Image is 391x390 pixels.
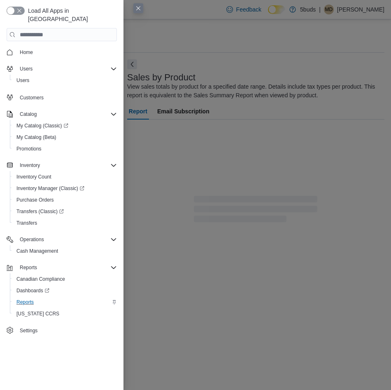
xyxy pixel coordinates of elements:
[13,144,45,154] a: Promotions
[13,309,117,319] span: Washington CCRS
[13,274,68,284] a: Canadian Compliance
[16,299,34,305] span: Reports
[13,183,88,193] a: Inventory Manager (Classic)
[10,194,120,206] button: Purchase Orders
[10,308,120,320] button: [US_STATE] CCRS
[10,171,120,183] button: Inventory Count
[10,206,120,217] a: Transfers (Classic)
[10,296,120,308] button: Reports
[16,109,117,119] span: Catalog
[3,63,120,75] button: Users
[13,218,40,228] a: Transfers
[10,75,120,86] button: Users
[16,109,40,119] button: Catalog
[16,64,36,74] button: Users
[20,162,40,169] span: Inventory
[16,185,84,192] span: Inventory Manager (Classic)
[13,207,67,216] a: Transfers (Classic)
[16,174,51,180] span: Inventory Count
[13,132,60,142] a: My Catalog (Beta)
[10,183,120,194] a: Inventory Manager (Classic)
[13,172,117,182] span: Inventory Count
[13,132,117,142] span: My Catalog (Beta)
[20,66,33,72] span: Users
[16,208,64,215] span: Transfers (Classic)
[16,47,36,57] a: Home
[3,91,120,103] button: Customers
[3,46,120,58] button: Home
[16,235,47,244] button: Operations
[16,92,117,102] span: Customers
[13,183,117,193] span: Inventory Manager (Classic)
[13,286,53,296] a: Dashboards
[10,143,120,155] button: Promotions
[133,3,143,13] button: Close this dialog
[16,235,117,244] span: Operations
[10,120,120,132] a: My Catalog (Classic)
[13,121,117,131] span: My Catalog (Classic)
[16,64,117,74] span: Users
[13,75,33,85] a: Users
[20,236,44,243] span: Operations
[13,195,117,205] span: Purchase Orders
[16,160,43,170] button: Inventory
[16,263,117,273] span: Reports
[3,234,120,245] button: Operations
[16,47,117,57] span: Home
[20,94,44,101] span: Customers
[3,108,120,120] button: Catalog
[20,264,37,271] span: Reports
[13,121,72,131] a: My Catalog (Classic)
[13,297,117,307] span: Reports
[13,218,117,228] span: Transfers
[13,246,117,256] span: Cash Management
[16,77,29,84] span: Users
[16,93,47,103] a: Customers
[16,276,65,282] span: Canadian Compliance
[3,262,120,273] button: Reports
[16,134,56,141] span: My Catalog (Beta)
[20,49,33,56] span: Home
[16,326,41,336] a: Settings
[16,263,40,273] button: Reports
[13,207,117,216] span: Transfers (Classic)
[13,195,57,205] a: Purchase Orders
[16,197,54,203] span: Purchase Orders
[13,172,55,182] a: Inventory Count
[16,248,58,254] span: Cash Management
[13,274,117,284] span: Canadian Compliance
[13,286,117,296] span: Dashboards
[10,285,120,296] a: Dashboards
[13,246,61,256] a: Cash Management
[7,43,117,338] nav: Complex example
[25,7,117,23] span: Load All Apps in [GEOGRAPHIC_DATA]
[10,245,120,257] button: Cash Management
[16,160,117,170] span: Inventory
[16,325,117,336] span: Settings
[16,310,59,317] span: [US_STATE] CCRS
[10,217,120,229] button: Transfers
[3,324,120,336] button: Settings
[13,75,117,85] span: Users
[13,144,117,154] span: Promotions
[10,132,120,143] button: My Catalog (Beta)
[3,160,120,171] button: Inventory
[16,287,49,294] span: Dashboards
[16,122,68,129] span: My Catalog (Classic)
[20,327,37,334] span: Settings
[13,309,63,319] a: [US_STATE] CCRS
[16,146,42,152] span: Promotions
[13,297,37,307] a: Reports
[10,273,120,285] button: Canadian Compliance
[20,111,37,117] span: Catalog
[16,220,37,226] span: Transfers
